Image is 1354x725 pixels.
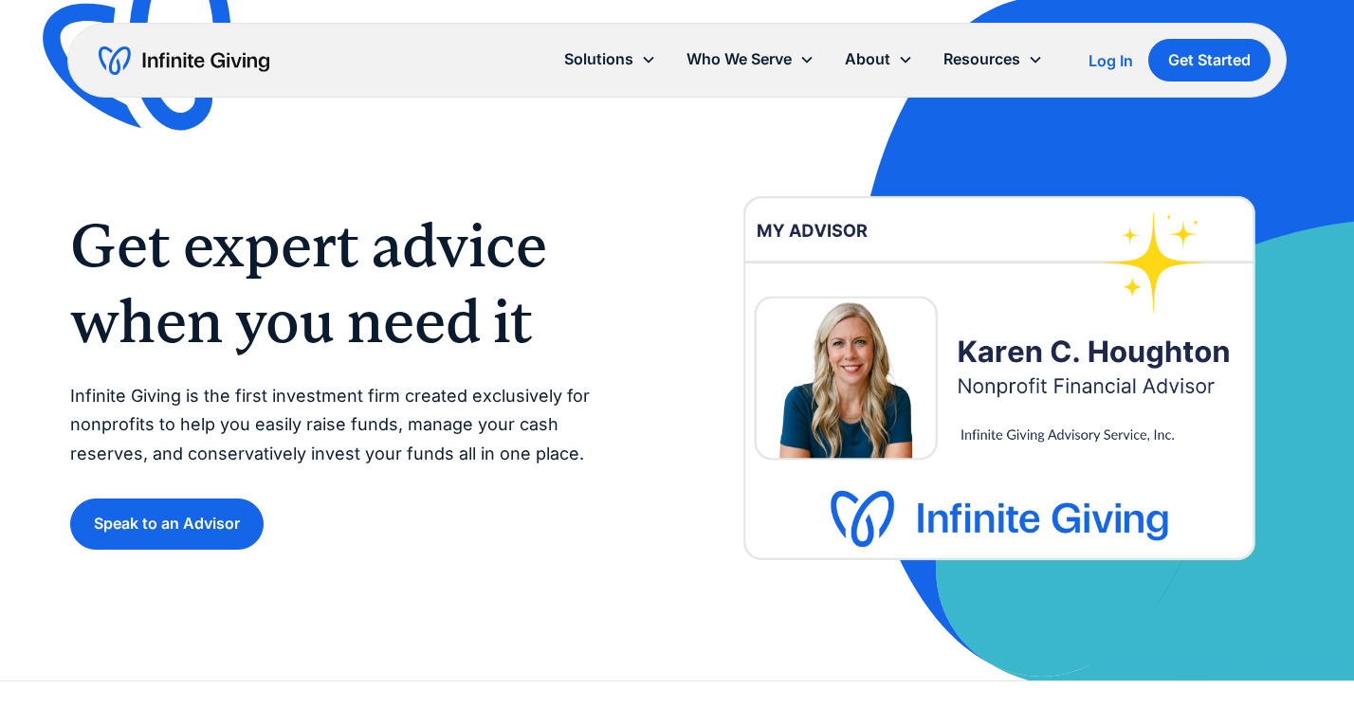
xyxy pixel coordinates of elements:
[686,46,792,72] div: Who We Serve
[1089,49,1133,72] a: Log In
[70,382,639,469] p: Infinite Giving is the first investment firm created exclusively for nonprofits to help you easil...
[943,46,1020,72] div: Resources
[70,498,264,549] a: Speak to an Advisor
[845,46,890,72] div: About
[70,208,639,359] h1: Get expert advice when you need it
[1089,53,1133,68] div: Log In
[1148,39,1271,82] a: Get Started
[564,46,633,72] div: Solutions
